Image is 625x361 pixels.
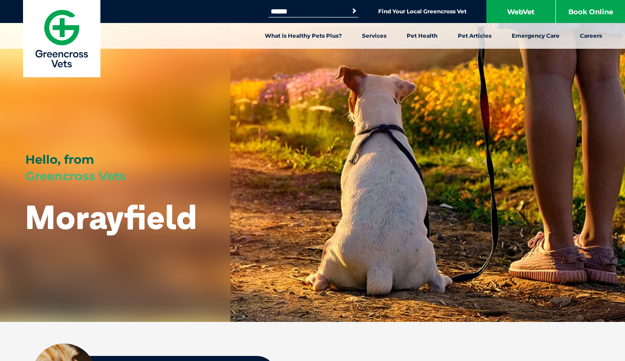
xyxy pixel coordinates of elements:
a: Services [352,23,397,49]
a: Emergency Care [502,23,570,49]
h1: Morayfield [25,199,197,235]
a: Find Your Local Greencross Vet [378,8,467,15]
span: Hello, from [25,152,94,167]
a: What is Healthy Pets Plus? [255,23,352,49]
a: Pet Articles [448,23,502,49]
a: Careers [570,23,612,49]
button: Search [350,6,359,16]
a: Pet Health [397,23,448,49]
span: Greencross Vets [25,169,126,183]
